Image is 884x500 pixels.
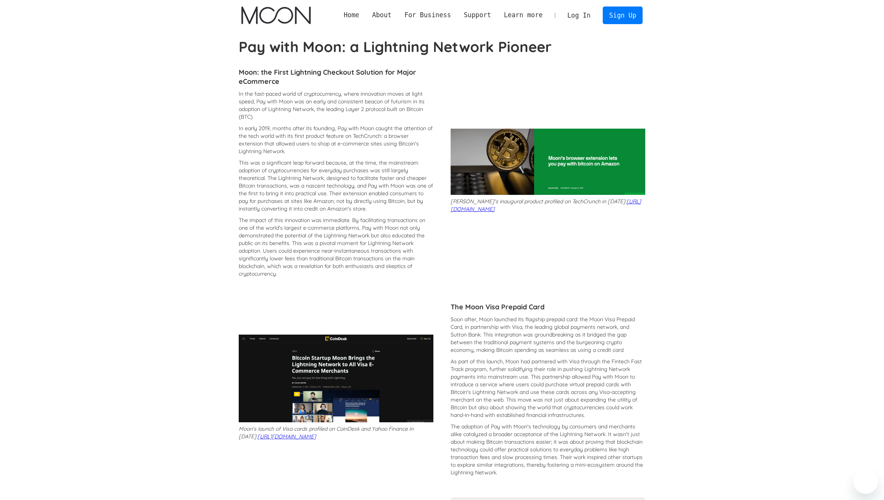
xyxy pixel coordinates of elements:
[366,10,398,20] div: About
[372,10,392,20] div: About
[451,198,641,212] a: [URL][DOMAIN_NAME]
[458,10,497,20] div: Support
[451,302,645,312] h4: The Moon Visa Prepaid Card
[241,7,311,24] img: Moon Logo
[239,38,645,55] h1: Pay with Moon: a Lightning Network Pioneer
[464,10,491,20] div: Support
[404,10,451,20] div: For Business
[451,358,645,419] p: As part of this launch, Moon had partnered with Visa through the Fintech Fast Track program, furt...
[239,68,433,86] h4: Moon: the First Lightning Checkout Solution for Major eCommerce
[239,124,433,155] p: In early 2019, months after its founding, Pay with Moon caught the attention of the tech world wi...
[497,10,549,20] div: Learn more
[398,10,458,20] div: For Business
[239,425,433,440] p: Moon's launch of Visa cards profiled on CoinDesk and Yahoo Finance in [DATE]:
[337,10,366,20] a: Home
[241,7,311,24] a: home
[603,7,643,24] a: Sign Up
[451,198,645,213] p: [PERSON_NAME]'s inaugural product profiled on TechCrunch in [DATE]:
[561,7,597,24] a: Log In
[853,469,878,494] iframe: Botón para iniciar la ventana de mensajería
[239,90,433,121] p: In the fast-paced world of cryptocurrency, where innovation moves at light speed, Pay with Moon w...
[239,159,433,212] p: This was a significant leap forward because, at the time, the mainstream adoption of cryptocurren...
[451,423,645,476] p: The adoption of Pay with Moon's technology by consumers and merchants alike catalyzed a broader a...
[451,315,645,354] p: Soon after, Moon launched its flagship prepaid card: the Moon Visa Prepaid Card, in partnership w...
[504,10,543,20] div: Learn more
[239,216,433,278] p: The impact of this innovation was immediate. By facilitating transactions on one of the world's l...
[257,433,316,440] a: [URL][DOMAIN_NAME]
